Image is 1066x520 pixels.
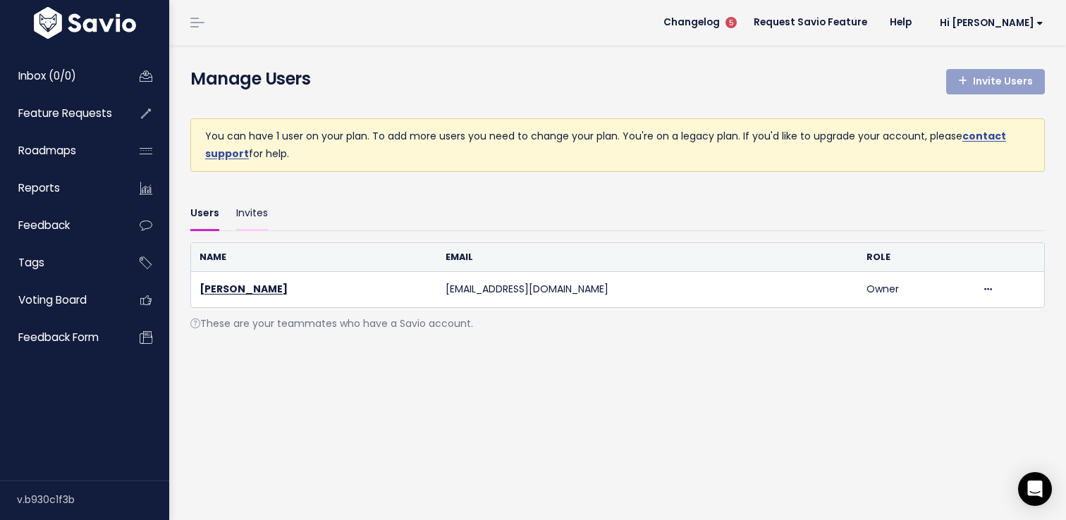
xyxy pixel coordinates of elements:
div: Open Intercom Messenger [1018,472,1052,506]
a: Invites [236,197,268,230]
span: Feedback [18,218,70,233]
a: Feedback [4,209,117,242]
a: Reports [4,172,117,204]
a: Tags [4,247,117,279]
a: Request Savio Feature [742,12,878,33]
th: Name [191,243,437,272]
div: You can have 1 user on your plan. To add more users you need to change your plan. You're on a leg... [190,118,1045,172]
td: [EMAIL_ADDRESS][DOMAIN_NAME] [437,272,858,307]
span: These are your teammates who have a Savio account. [190,316,473,330]
span: Feedback form [18,330,99,345]
td: Owner [858,272,974,307]
span: Tags [18,255,44,270]
span: Roadmaps [18,143,76,158]
a: Roadmaps [4,135,117,167]
span: Inbox (0/0) [18,68,76,83]
span: Changelog [663,18,720,27]
span: Voting Board [18,292,87,307]
a: Inbox (0/0) [4,60,117,92]
span: Reports [18,180,60,195]
span: Feature Requests [18,106,112,120]
h4: Manage Users [190,66,310,92]
a: Feedback form [4,321,117,354]
a: Feature Requests [4,97,117,130]
th: Role [858,243,974,272]
div: v.b930c1f3b [17,481,169,518]
img: logo-white.9d6f32f41409.svg [30,7,140,39]
span: 5 [725,17,737,28]
a: [PERSON_NAME] [200,282,288,296]
a: Help [878,12,923,33]
a: Hi [PERSON_NAME] [923,12,1055,34]
th: Email [437,243,858,272]
a: Users [190,197,219,230]
a: Voting Board [4,284,117,316]
span: Hi [PERSON_NAME] [940,18,1043,28]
